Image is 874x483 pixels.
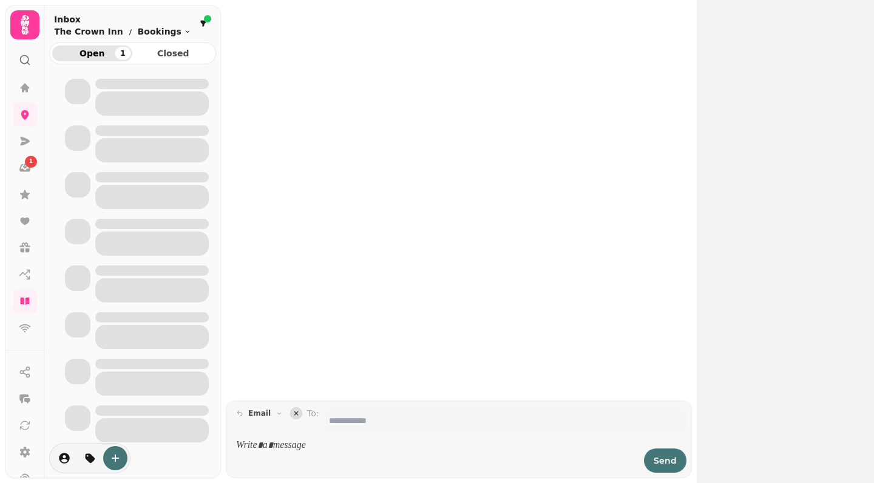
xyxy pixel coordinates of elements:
[138,25,191,38] button: Bookings
[78,446,102,470] button: tag-thread
[103,446,127,470] button: create-convo
[54,13,191,25] h2: Inbox
[13,156,37,180] a: 1
[290,407,302,419] button: collapse
[231,406,288,421] button: email
[307,407,319,431] label: To:
[115,47,130,60] div: 1
[29,158,33,166] span: 1
[143,49,204,58] span: Closed
[54,25,123,38] p: The Crown Inn
[644,448,686,473] button: Send
[54,25,191,38] nav: breadcrumb
[134,45,214,61] button: Closed
[196,16,211,31] button: filter
[62,49,123,58] span: Open
[654,456,677,465] span: Send
[52,45,132,61] button: Open1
